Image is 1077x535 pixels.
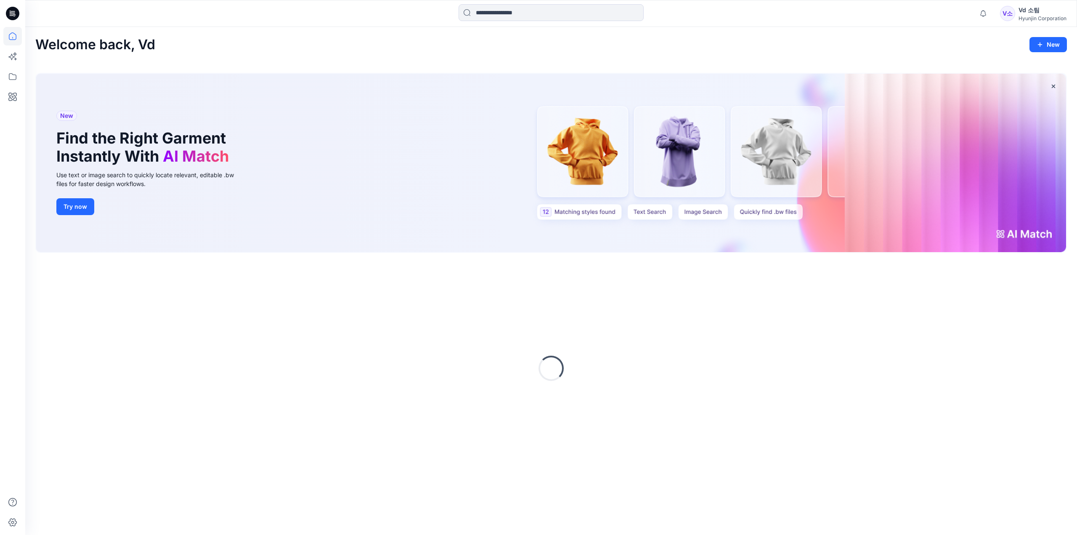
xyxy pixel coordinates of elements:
[1029,37,1067,52] button: New
[1000,6,1015,21] div: V소
[1019,5,1066,15] div: Vd 소팀
[60,111,73,121] span: New
[163,147,229,165] span: AI Match
[1019,15,1066,21] div: Hyunjin Corporation
[56,129,233,165] h1: Find the Right Garment Instantly With
[56,170,246,188] div: Use text or image search to quickly locate relevant, editable .bw files for faster design workflows.
[35,37,155,53] h2: Welcome back, Vd
[56,198,94,215] button: Try now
